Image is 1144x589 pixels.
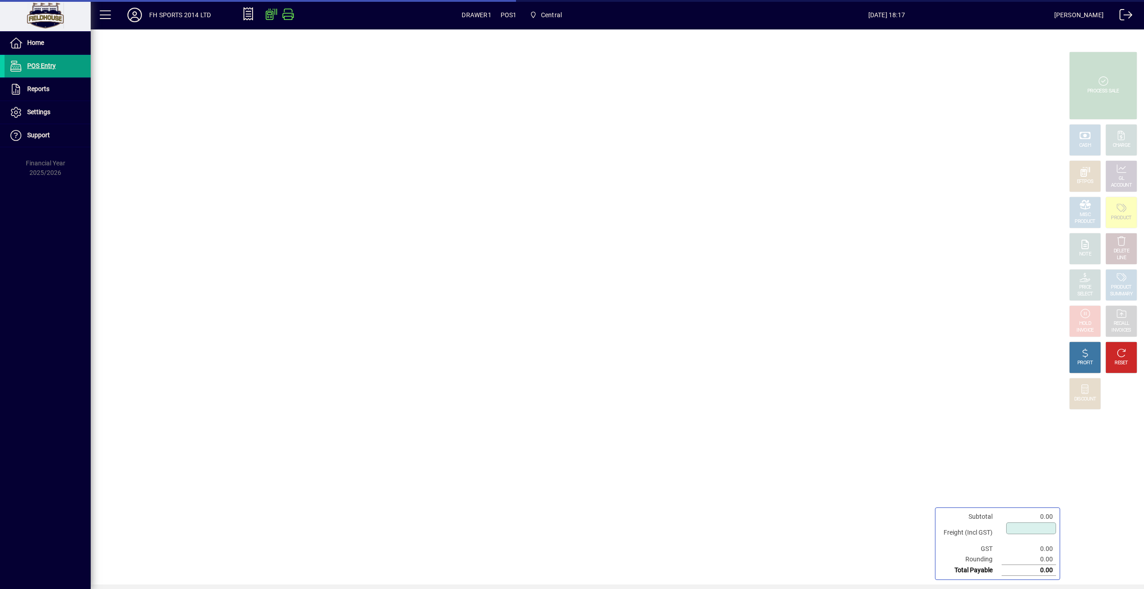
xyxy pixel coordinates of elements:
[120,7,149,23] button: Profile
[1080,212,1090,218] div: MISC
[1113,142,1130,149] div: CHARGE
[1079,251,1091,258] div: NOTE
[541,8,562,22] span: Central
[1076,327,1093,334] div: INVOICE
[1079,284,1091,291] div: PRICE
[1054,8,1104,22] div: [PERSON_NAME]
[1002,544,1056,554] td: 0.00
[5,78,91,101] a: Reports
[1114,320,1129,327] div: RECALL
[1002,512,1056,522] td: 0.00
[939,544,1002,554] td: GST
[1077,291,1093,298] div: SELECT
[939,522,1002,544] td: Freight (Incl GST)
[939,512,1002,522] td: Subtotal
[1087,88,1119,95] div: PROCESS SALE
[1111,327,1131,334] div: INVOICES
[1119,175,1125,182] div: GL
[501,8,517,22] span: POS1
[1111,182,1132,189] div: ACCOUNT
[27,108,50,116] span: Settings
[1002,565,1056,576] td: 0.00
[1117,255,1126,261] div: LINE
[1111,215,1131,222] div: PRODUCT
[27,85,49,92] span: Reports
[1077,179,1094,185] div: EFTPOS
[1113,2,1133,31] a: Logout
[1079,320,1091,327] div: HOLD
[526,7,565,23] span: Central
[1079,142,1091,149] div: CASH
[1075,218,1095,225] div: PRODUCT
[5,124,91,147] a: Support
[1115,360,1128,367] div: RESET
[1110,291,1133,298] div: SUMMARY
[1114,248,1129,255] div: DELETE
[5,101,91,124] a: Settings
[1002,554,1056,565] td: 0.00
[462,8,491,22] span: DRAWER1
[1077,360,1093,367] div: PROFIT
[5,32,91,54] a: Home
[27,39,44,46] span: Home
[939,565,1002,576] td: Total Payable
[27,62,56,69] span: POS Entry
[27,131,50,139] span: Support
[1111,284,1131,291] div: PRODUCT
[1074,396,1096,403] div: DISCOUNT
[149,8,211,22] div: FH SPORTS 2014 LTD
[719,8,1054,22] span: [DATE] 18:17
[939,554,1002,565] td: Rounding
